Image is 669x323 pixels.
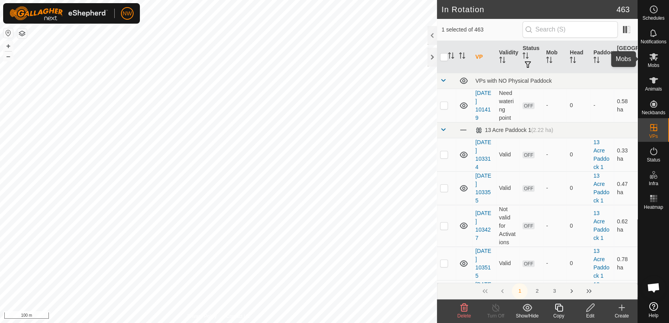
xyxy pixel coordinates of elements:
td: 0.58 ha [614,89,637,122]
button: Map Layers [17,29,27,38]
span: Animals [645,87,662,91]
p-sorticon: Activate to sort [459,54,465,60]
td: 0 [567,205,590,247]
td: 0 [567,138,590,171]
div: Turn Off [480,312,511,319]
a: [DATE] 103427 [476,210,491,241]
a: [DATE] 103355 [476,173,491,204]
a: [DATE] 170542 [476,281,491,312]
span: OFF [522,152,534,158]
p-sorticon: Activate to sort [546,58,552,64]
a: 13 Acre Paddock 1 [593,139,609,170]
td: 0 [567,247,590,280]
th: Validity [496,41,520,73]
th: Paddock [590,41,614,73]
td: Valid [496,138,520,171]
div: Show/Hide [511,312,543,319]
span: OFF [522,260,534,267]
div: 13 Acre Paddock 1 [476,127,554,134]
th: VP [472,41,496,73]
td: Need watering point [496,89,520,122]
span: Delete [457,313,471,319]
span: OFF [522,102,534,109]
span: OFF [522,185,534,192]
td: Valid [496,280,520,314]
span: Notifications [641,39,666,44]
div: - [546,259,563,267]
p-sorticon: Activate to sort [448,54,454,60]
button: 1 [512,283,528,299]
a: Privacy Policy [187,313,217,320]
div: Copy [543,312,574,319]
a: 13 Acre Paddock 1 [593,173,609,204]
button: + [4,41,13,51]
th: [GEOGRAPHIC_DATA] Area [614,41,637,73]
td: 0.47 ha [614,171,637,205]
button: – [4,52,13,61]
td: 0 [567,171,590,205]
div: - [546,222,563,230]
span: NW [123,9,132,18]
a: [DATE] 103314 [476,139,491,170]
div: VPs with NO Physical Paddock [476,78,634,84]
span: 463 [617,4,630,15]
span: (2.22 ha) [531,127,553,133]
th: Status [519,41,543,73]
span: Infra [649,181,658,186]
p-sorticon: Activate to sort [570,58,576,64]
a: [DATE] 103515 [476,248,491,279]
td: 0.78 ha [614,247,637,280]
td: Valid [496,247,520,280]
span: Help [649,313,658,318]
span: Schedules [642,16,664,20]
span: OFF [522,223,534,229]
span: Neckbands [641,110,665,115]
td: 0.62 ha [614,205,637,247]
input: Search (S) [522,21,618,38]
td: 0 [567,89,590,122]
a: 13 Acre Paddock 1 [593,281,609,312]
div: - [546,150,563,159]
p-sorticon: Activate to sort [499,58,505,64]
div: Open chat [642,276,665,299]
span: Status [647,158,660,162]
p-sorticon: Activate to sort [617,62,623,68]
img: Gallagher Logo [9,6,108,20]
div: Create [606,312,637,319]
div: - [546,184,563,192]
button: 3 [546,283,562,299]
th: Mob [543,41,567,73]
p-sorticon: Activate to sort [522,54,529,60]
span: Mobs [648,63,659,68]
td: - [590,89,614,122]
th: Head [567,41,590,73]
span: VPs [649,134,658,139]
button: 2 [529,283,545,299]
a: Help [638,299,669,321]
td: 1 ha [614,280,637,314]
div: Edit [574,312,606,319]
h2: In Rotation [442,5,617,14]
a: 13 Acre Paddock 1 [593,248,609,279]
td: Valid [496,171,520,205]
td: Not valid for Activations [496,205,520,247]
button: Last Page [581,283,597,299]
button: Reset Map [4,28,13,38]
div: - [546,101,563,110]
span: 1 selected of 463 [442,26,522,34]
a: Contact Us [226,313,249,320]
button: Next Page [564,283,580,299]
a: 13 Acre Paddock 1 [593,210,609,241]
td: 0 [567,280,590,314]
td: 0.33 ha [614,138,637,171]
span: Heatmap [644,205,663,210]
p-sorticon: Activate to sort [593,58,600,64]
a: [DATE] 101419 [476,90,491,121]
